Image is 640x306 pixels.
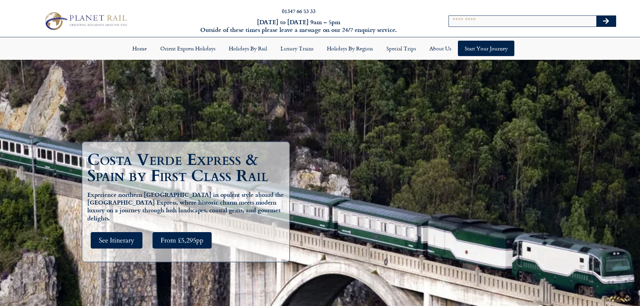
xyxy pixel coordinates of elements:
[423,41,458,56] a: About Us
[320,41,380,56] a: Holidays by Region
[153,232,212,249] a: From £5,295pp
[172,18,425,34] h6: [DATE] to [DATE] 9am – 5pm Outside of these times please leave a message on our 24/7 enquiry serv...
[87,191,288,222] h5: Experience northern [GEOGRAPHIC_DATA] in opulent style aboard the [GEOGRAPHIC_DATA] Express, wher...
[161,236,204,245] span: From £5,295pp
[99,236,134,245] span: See Itinerary
[87,152,288,184] h1: Costa Verde Express & Spain by First Class Rail
[91,232,142,249] a: See Itinerary
[126,41,154,56] a: Home
[3,41,637,56] nav: Menu
[458,41,514,56] a: Start your Journey
[596,16,616,27] button: Search
[41,10,129,32] img: Planet Rail Train Holidays Logo
[154,41,222,56] a: Orient Express Holidays
[274,41,320,56] a: Luxury Trains
[222,41,274,56] a: Holidays by Rail
[380,41,423,56] a: Special Trips
[282,7,315,15] a: 01347 66 53 33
